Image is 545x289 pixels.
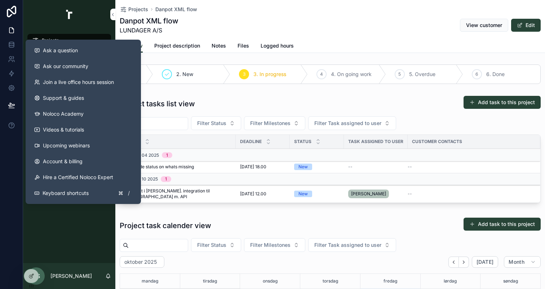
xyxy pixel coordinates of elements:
[301,274,359,288] div: torsdag
[154,42,200,49] span: Project description
[43,94,84,102] span: Support & guides
[120,16,178,26] h1: Danpot XML flow
[165,176,167,182] div: 1
[27,34,111,47] a: Projects
[298,164,308,170] div: New
[408,191,412,197] span: --
[120,26,178,35] span: LUNDAGER A/S
[43,79,114,86] span: Join a live office hours session
[243,71,245,77] span: 3
[43,158,83,165] span: Account & billing
[253,71,286,78] span: 3. In progress
[23,29,115,99] div: scrollable content
[212,42,226,49] span: Notes
[28,138,138,154] a: Upcoming webinars
[128,6,148,13] span: Projects
[241,274,299,288] div: onsdag
[261,42,294,49] span: Logged hours
[422,274,479,288] div: lørdag
[43,142,90,149] span: Upcoming webinars
[197,120,226,127] span: Filter Status
[61,9,78,20] img: App logo
[120,39,143,53] a: Overview
[250,120,291,127] span: Filter Milestones
[244,238,305,252] button: Select Button
[472,256,498,268] button: [DATE]
[294,139,311,144] span: Status
[238,39,249,54] a: Files
[28,58,138,74] a: Ask our community
[486,71,505,78] span: 6. Done
[43,47,78,54] span: Ask a question
[261,39,294,54] a: Logged hours
[181,274,239,288] div: tirsdag
[120,99,195,109] h1: Project tasks list view
[509,259,524,265] span: Month
[212,39,226,54] a: Notes
[482,274,539,288] div: søndag
[166,152,168,158] div: 1
[240,164,266,170] span: [DATE] 18.00
[191,116,241,130] button: Select Button
[43,190,89,197] span: Keyboard shortcuts
[121,274,179,288] div: mandag
[28,185,138,201] button: Keyboard shortcuts/
[320,71,323,77] span: 4
[142,152,159,158] span: 04 2025
[250,241,291,249] span: Filter Milestones
[120,221,211,231] h1: Project task calender view
[142,176,158,182] span: 10 2025
[129,188,231,200] span: Tag fat i [PERSON_NAME]. integration til [GEOGRAPHIC_DATA] m. API
[459,257,469,268] button: Next
[362,274,419,288] div: fredag
[314,120,381,127] span: Filter Task assigned to user
[331,71,372,78] span: 4. On going work
[240,139,262,144] span: Deadline
[28,43,138,58] button: Ask a question
[464,218,541,231] button: Add task to this project
[42,37,59,43] span: Projects
[197,241,226,249] span: Filter Status
[191,238,241,252] button: Select Button
[43,126,84,133] span: Videos & tutorials
[176,71,193,78] span: 2. New
[43,63,88,70] span: Ask our community
[28,122,138,138] a: Videos & tutorials
[154,39,200,54] a: Project description
[120,6,148,13] a: Projects
[448,257,459,268] button: Back
[511,19,541,32] button: Edit
[348,164,353,170] span: --
[155,6,197,13] a: Danpot XML flow
[460,19,508,32] button: View customer
[308,238,396,252] button: Select Button
[477,259,493,265] span: [DATE]
[466,22,502,29] span: View customer
[464,96,541,109] button: Add task to this project
[308,116,396,130] button: Select Button
[409,71,435,78] span: 5. Overdue
[412,139,462,144] span: Customer contacts
[28,106,138,122] a: Noloco Academy
[50,272,92,280] p: [PERSON_NAME]
[244,116,305,130] button: Select Button
[240,191,266,197] span: [DATE] 12.00
[298,191,308,197] div: New
[126,190,132,196] span: /
[475,71,478,77] span: 6
[28,90,138,106] a: Support & guides
[348,139,403,144] span: Task assigned to user
[351,191,386,197] span: [PERSON_NAME]
[28,74,138,90] a: Join a live office hours session
[398,71,401,77] span: 5
[124,258,157,266] h2: oktober 2025
[238,42,249,49] span: Files
[504,256,541,268] button: Month
[28,154,138,169] a: Account & billing
[43,174,113,181] span: Hire a Certified Noloco Expert
[408,164,412,170] span: --
[43,110,84,117] span: Noloco Academy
